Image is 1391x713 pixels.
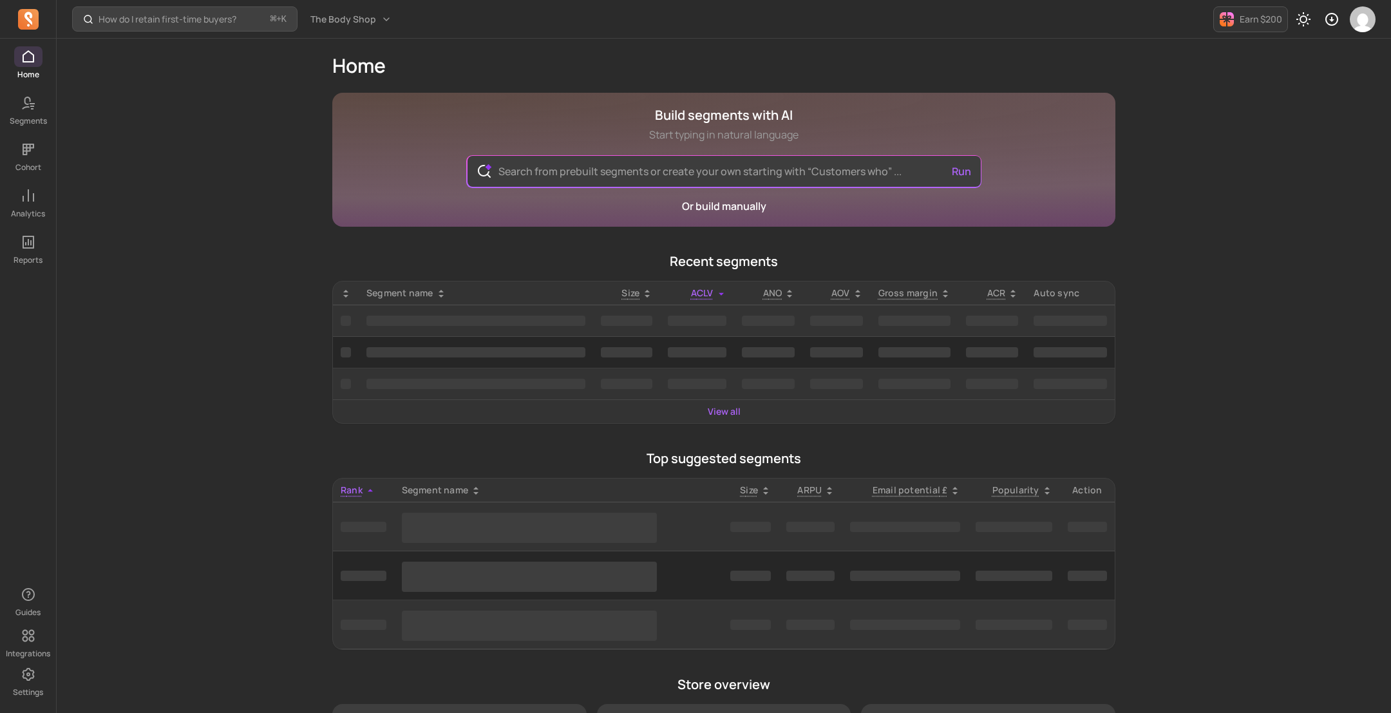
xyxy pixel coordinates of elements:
span: Size [621,287,639,299]
span: ‌ [966,347,1018,357]
a: View all [708,405,741,418]
span: ‌ [742,316,795,326]
button: The Body Shop [303,8,399,31]
span: ‌ [810,379,862,389]
span: ‌ [966,316,1018,326]
span: ‌ [850,522,960,532]
span: ‌ [730,571,771,581]
p: Recent segments [332,252,1115,271]
input: Search from prebuilt segments or create your own starting with “Customers who” ... [488,156,960,187]
span: ‌ [1034,316,1107,326]
span: ‌ [402,513,657,543]
div: Segment name [366,287,585,299]
span: ‌ [810,316,862,326]
kbd: K [281,14,287,24]
span: ‌ [668,316,726,326]
span: ‌ [366,347,585,357]
span: ‌ [850,620,960,630]
span: ‌ [668,379,726,389]
span: ‌ [1034,379,1107,389]
span: Rank [341,484,363,496]
span: ‌ [601,379,652,389]
button: Earn $200 [1213,6,1288,32]
p: Integrations [6,649,50,659]
span: ‌ [850,571,960,581]
kbd: ⌘ [270,12,277,28]
button: How do I retain first-time buyers?⌘+K [72,6,298,32]
span: ‌ [1068,620,1107,630]
span: ‌ [1034,347,1107,357]
span: ‌ [878,316,951,326]
span: ‌ [366,316,585,326]
span: ‌ [730,522,771,532]
p: Cohort [15,162,41,173]
span: ‌ [341,522,386,532]
p: AOV [831,287,850,299]
span: ‌ [742,347,795,357]
p: Earn $200 [1240,13,1282,26]
span: ANO [763,287,782,299]
a: Or build manually [682,199,766,213]
img: avatar [1350,6,1376,32]
p: ACR [987,287,1006,299]
span: ‌ [878,379,951,389]
p: How do I retain first-time buyers? [99,13,236,26]
p: Reports [14,255,43,265]
p: Gross margin [878,287,938,299]
span: ‌ [366,379,585,389]
span: Size [740,484,758,496]
div: Action [1068,484,1107,497]
span: ACLV [691,287,714,299]
span: ‌ [742,379,795,389]
span: ‌ [786,620,835,630]
span: ‌ [976,571,1052,581]
span: ‌ [601,347,652,357]
span: ‌ [786,522,835,532]
span: ‌ [402,611,657,641]
p: Top suggested segments [332,450,1115,468]
div: Segment name [402,484,715,497]
span: ‌ [976,620,1052,630]
p: Guides [15,607,41,618]
button: Run [947,158,976,184]
h1: Build segments with AI [649,106,799,124]
span: The Body Shop [310,13,376,26]
span: ‌ [786,571,835,581]
button: Guides [14,582,43,620]
span: ‌ [341,620,386,630]
span: ‌ [341,571,386,581]
span: + [270,12,287,26]
span: ‌ [668,347,726,357]
p: Email potential £ [873,484,948,497]
p: Segments [10,116,47,126]
span: ‌ [976,522,1052,532]
span: ‌ [1068,522,1107,532]
span: ‌ [601,316,652,326]
span: ‌ [966,379,1018,389]
span: ‌ [878,347,951,357]
p: Analytics [11,209,45,219]
p: Store overview [332,676,1115,694]
div: Auto sync [1034,287,1107,299]
p: Popularity [992,484,1039,497]
p: Settings [13,687,43,698]
h1: Home [332,54,1115,77]
span: ‌ [341,379,351,389]
span: ‌ [402,562,657,592]
p: Start typing in natural language [649,127,799,142]
span: ‌ [730,620,771,630]
span: ‌ [341,347,351,357]
span: ‌ [810,347,862,357]
p: Home [17,70,39,80]
span: ‌ [341,316,351,326]
button: Toggle dark mode [1291,6,1316,32]
p: ARPU [797,484,822,497]
span: ‌ [1068,571,1107,581]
